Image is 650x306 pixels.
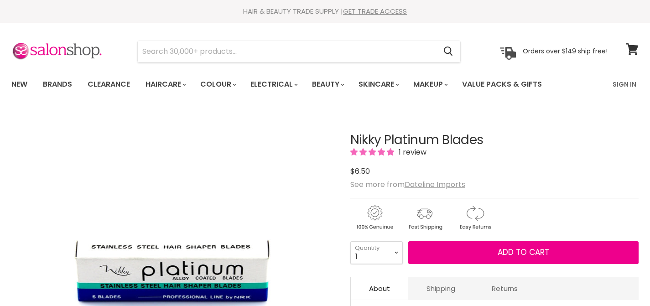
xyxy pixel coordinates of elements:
[523,47,608,55] p: Orders over $149 ship free!
[350,166,370,176] span: $6.50
[138,41,436,62] input: Search
[607,75,642,94] a: Sign In
[455,75,549,94] a: Value Packs & Gifts
[451,204,499,232] img: returns.gif
[350,179,465,190] span: See more from
[137,41,461,62] form: Product
[5,71,578,98] ul: Main menu
[352,75,405,94] a: Skincare
[473,277,536,300] a: Returns
[498,247,549,258] span: Add to cart
[350,204,399,232] img: genuine.gif
[351,277,408,300] a: About
[305,75,350,94] a: Beauty
[36,75,79,94] a: Brands
[81,75,137,94] a: Clearance
[350,241,403,264] select: Quantity
[5,75,34,94] a: New
[436,41,460,62] button: Search
[343,6,407,16] a: GET TRADE ACCESS
[406,75,453,94] a: Makeup
[350,147,396,157] span: 5.00 stars
[408,241,639,264] button: Add to cart
[396,147,426,157] span: 1 review
[139,75,192,94] a: Haircare
[244,75,303,94] a: Electrical
[400,204,449,232] img: shipping.gif
[193,75,242,94] a: Colour
[405,179,465,190] a: Dateline Imports
[350,133,639,147] h1: Nikky Platinum Blades
[408,277,473,300] a: Shipping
